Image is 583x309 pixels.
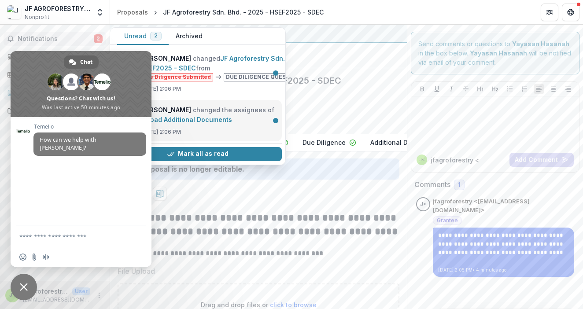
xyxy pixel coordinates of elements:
[33,124,146,130] span: Temelio
[23,287,69,296] p: jfagroforestry <[EMAIL_ADDRESS][DOMAIN_NAME]>
[461,84,471,94] button: Strike
[18,35,94,43] span: Notifications
[505,84,515,94] button: Bullet List
[270,301,317,309] span: click to browse
[139,164,244,174] div: Proposal is no longer editable.
[118,266,155,276] p: File Upload
[94,290,104,301] button: More
[140,54,358,81] p: changed from
[303,138,346,147] p: Due Diligence
[80,55,92,69] span: Chat
[25,13,49,21] span: Nonprofit
[140,105,277,125] p: changed the assignees of
[31,254,38,261] span: Send a file
[169,28,210,45] button: Archived
[417,84,428,94] button: Bold
[64,55,99,69] a: Chat
[72,287,90,295] p: User
[4,103,106,118] a: Documents
[25,4,90,13] div: JF AGROFORESTRY SDN. BHD.
[432,84,442,94] button: Underline
[548,84,559,94] button: Align Center
[519,84,530,94] button: Ordered List
[512,40,569,48] strong: Yayasan Hasanah
[562,4,579,21] button: Get Help
[431,155,479,165] p: jfagroforestry <
[475,84,486,94] button: Heading 1
[370,138,465,147] p: Additional Documents Request
[140,116,232,123] a: Upload Additional Documents
[19,225,125,247] textarea: Compose your message...
[4,67,106,82] a: Tasks
[420,202,427,207] div: jfagroforestry <jfagroforestry@gmail.com>
[42,254,49,261] span: Audio message
[7,5,21,19] img: JF AGROFORESTRY SDN. BHD.
[414,180,450,189] h2: Comments
[446,84,457,94] button: Italicize
[117,7,148,17] div: Proposals
[4,49,106,64] a: Dashboard
[19,254,26,261] span: Insert an emoji
[509,153,574,167] button: Add Comment
[163,7,324,17] div: JF Agroforestry Sdn. Bhd. - 2025 - HSEF2025 - SDEC
[94,34,103,43] span: 2
[114,6,327,18] nav: breadcrumb
[94,4,106,21] button: Open entity switcher
[140,55,328,72] a: JF Agroforestry Sdn. Bhd. - 2025 - HSEF2025 - SDEC
[4,32,106,46] button: Notifications2
[117,28,169,45] button: Unread
[541,4,558,21] button: Partners
[437,217,458,224] span: Grantee
[4,85,106,100] a: Proposals
[433,197,574,214] p: jfagroforestry <[EMAIL_ADDRESS][DOMAIN_NAME]>
[11,274,37,300] a: Close chat
[411,32,579,74] div: Send comments or questions to in the box below. will be notified via email of your comment.
[23,296,90,304] p: [EMAIL_ADDRESS][DOMAIN_NAME]
[40,136,96,151] span: How can we help with [PERSON_NAME]?
[534,84,544,94] button: Align Left
[563,84,573,94] button: Align Right
[490,84,500,94] button: Heading 2
[438,267,569,273] p: [DATE] 2:05 PM • 4 minutes ago
[114,147,282,161] button: Mark all as read
[9,292,16,298] div: jfagroforestry <jfagroforestry@gmail.com>
[470,49,527,57] strong: Yayasan Hasanah
[419,158,425,162] div: jfagroforestry <jfagroforestry@gmail.com>
[154,33,158,39] span: 2
[458,181,461,189] span: 1
[114,6,151,18] a: Proposals
[153,187,167,201] button: download-proposal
